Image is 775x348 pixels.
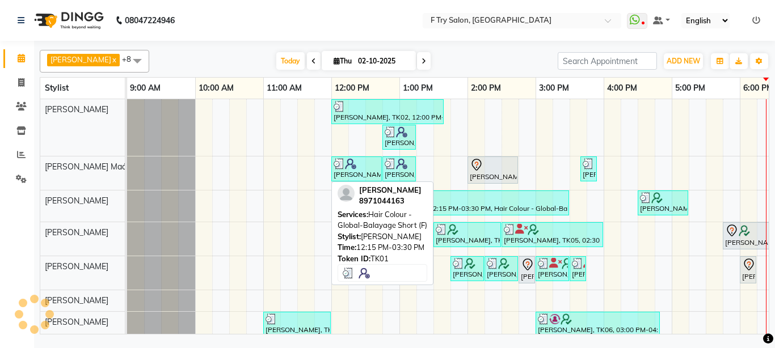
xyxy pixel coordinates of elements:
a: 4:00 PM [604,80,640,96]
a: 5:00 PM [672,80,708,96]
span: Stylist [45,83,69,93]
span: [PERSON_NAME] [45,196,108,206]
a: 11:00 AM [264,80,305,96]
span: ADD NEW [667,57,700,65]
div: [PERSON_NAME], TK03, 02:45 PM-03:00 PM, [PERSON_NAME]- Clean Shave/ Shape Crafting (M) [520,258,534,282]
span: [PERSON_NAME] [50,55,111,64]
span: Services: [338,210,368,219]
span: Today [276,52,305,70]
span: [PERSON_NAME] [45,295,108,305]
span: [PERSON_NAME] [45,104,108,114]
span: Time: [338,243,356,252]
input: 2025-10-02 [355,53,411,70]
span: Hair Colour - Global-Balayage Short (F) [338,210,427,230]
span: Token ID: [338,254,370,263]
a: 1:00 PM [400,80,436,96]
img: logo [29,5,107,36]
a: 10:00 AM [196,80,237,96]
a: 2:00 PM [468,80,504,96]
div: [PERSON_NAME], TK11, 02:15 PM-02:45 PM, [PERSON_NAME]- Clean Shave/ Shape Crafting (M) [486,258,517,279]
div: [PERSON_NAME], TK01, 12:45 PM-01:15 PM, Nails - Natural Nails Gel Nail Polish (F) [384,126,415,148]
div: [PERSON_NAME], TK06, 03:00 PM-04:50 PM, Facials- Skin Treatments - Skeyndor POWER C (F),Bleaching... [537,313,659,335]
div: [PERSON_NAME], TK01, 12:00 PM-12:45 PM, Package- Lipo (FA,[GEOGRAPHIC_DATA],UA) [332,158,381,180]
span: [PERSON_NAME] [45,261,108,271]
div: [PERSON_NAME], TK03, 02:00 PM-02:45 PM, Facials - Skin Treatments - Lotus Professional Clean Up (M) [469,158,517,182]
span: +8 [122,54,140,63]
div: [PERSON_NAME], TK12, 03:00 PM-03:30 PM, Haircut and Hair Styling - Creative Haircut (M) [537,258,568,279]
div: [PERSON_NAME], TK14, 04:30 PM-05:15 PM, Haircut and Hair Styling - Creative Haircut (M),[PERSON_N... [639,192,687,214]
div: [PERSON_NAME], TK01, 12:45 PM-01:15 PM, Waxing - Bead Full Face (F) [384,158,415,180]
input: Search Appointment [558,52,657,70]
a: 12:00 PM [332,80,372,96]
div: [PERSON_NAME] [338,231,427,243]
div: [PERSON_NAME], TK02, 12:00 PM-01:40 PM, Pedicure - Bombini (M) [332,101,443,122]
a: x [111,55,116,64]
div: [PERSON_NAME], TK13, 03:40 PM-03:50 PM, Threading - Eyebrows / Upper Lips/ Chin/ Nose/ Lower Lip ... [582,158,596,180]
button: ADD NEW [664,53,703,69]
div: [PERSON_NAME], TK11, 01:45 PM-02:15 PM, Haircut and Hair Styling - Creative Haircut (M) [452,258,483,279]
span: Stylist: [338,232,361,241]
div: 8971044163 [359,196,422,207]
div: [PERSON_NAME], TK05, 02:30 PM-04:00 PM, Hair Colour - Root Touch Up (1 inch) [MEDICAL_DATA] Free (F) [503,224,602,245]
div: [PERSON_NAME], TK07, 11:00 AM-12:00 PM, Nails - Natural Nails Gel Nail Polish (F) [264,313,330,335]
div: [PERSON_NAME], TK01, 12:15 PM-03:30 PM, Hair Colour - Global-Balayage Short (F) [349,192,568,214]
div: [PERSON_NAME], TK09, 01:30 PM-02:30 PM, Head Massage - Treatment Oil Shots (25-30 mins) (F) [435,224,500,245]
span: [PERSON_NAME] [359,185,422,194]
div: [PERSON_NAME], TK04, 06:00 PM-06:15 PM, Styling - Hair Tongs Short (F) [741,258,755,282]
div: 12:15 PM-03:30 PM [338,242,427,253]
span: [PERSON_NAME] [45,317,108,327]
span: [PERSON_NAME] [45,227,108,237]
span: Thu [331,57,355,65]
img: profile [338,185,355,202]
b: 08047224946 [125,5,175,36]
span: [PERSON_NAME] Maám [45,162,133,172]
div: TK01 [338,253,427,265]
a: 3:00 PM [536,80,572,96]
a: 9:00 AM [127,80,163,96]
div: [PERSON_NAME], TK12, 03:30 PM-03:45 PM, [PERSON_NAME]- Clean Shave/ Shape Crafting (M) [571,258,585,279]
